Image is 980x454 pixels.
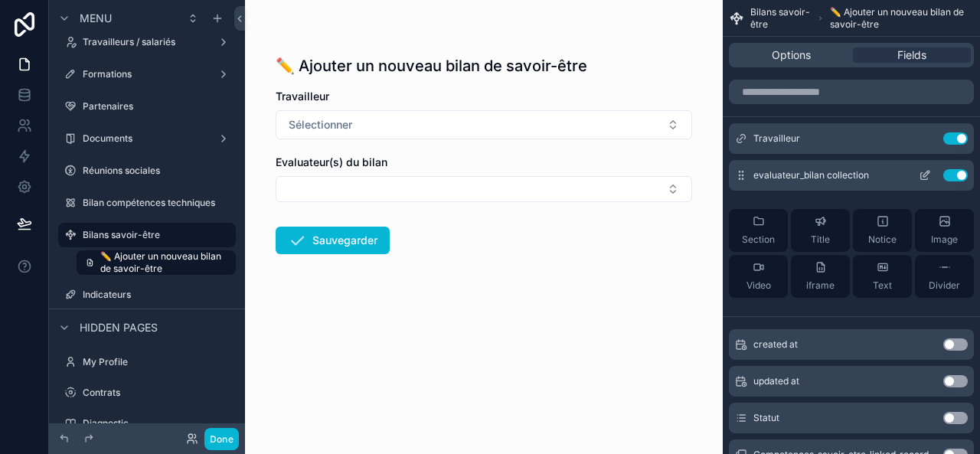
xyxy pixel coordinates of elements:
span: Section [742,234,775,246]
label: Partenaires [83,100,233,113]
a: Diagnostic [58,411,236,436]
span: Travailleur [276,90,329,103]
a: Contrats [58,381,236,405]
a: Formations [58,62,236,87]
a: ✏️ Ajouter un nouveau bilan de savoir-être [77,250,236,275]
label: Indicateurs [83,289,233,301]
span: Travailleur [753,132,800,145]
h1: ✏️ Ajouter un nouveau bilan de savoir-être [276,55,587,77]
button: Notice [853,209,912,252]
label: Contrats [83,387,233,399]
button: Select Button [276,110,692,139]
button: Select Button [276,176,692,202]
button: Text [853,255,912,298]
button: iframe [791,255,850,298]
button: Sauvegarder [276,227,390,254]
span: Notice [868,234,897,246]
a: Documents [58,126,236,151]
label: Formations [83,68,211,80]
label: Travailleurs / salariés [83,36,211,48]
span: Image [931,234,958,246]
label: Bilan compétences techniques [83,197,233,209]
span: Hidden pages [80,320,158,335]
span: Fields [897,47,926,63]
button: Section [729,209,788,252]
label: Bilans savoir-être [83,229,227,241]
a: My Profile [58,350,236,374]
span: Bilans savoir-être [750,6,811,31]
span: updated at [753,375,799,387]
span: Sélectionner [289,117,352,132]
span: Options [772,47,811,63]
span: Evaluateur(s) du bilan [276,155,387,168]
span: ✏️ Ajouter un nouveau bilan de savoir-être [830,6,974,31]
span: ✏️ Ajouter un nouveau bilan de savoir-être [100,250,227,275]
label: Documents [83,132,211,145]
a: Réunions sociales [58,158,236,183]
a: Travailleurs / salariés [58,30,236,54]
span: iframe [806,279,835,292]
button: Done [204,428,239,450]
a: Bilans savoir-être [58,223,236,247]
a: Bilan compétences techniques [58,191,236,215]
span: Menu [80,11,112,26]
a: Indicateurs [58,283,236,307]
label: Diagnostic [83,417,233,430]
span: Text [873,279,892,292]
button: Title [791,209,850,252]
span: created at [753,338,798,351]
a: Partenaires [58,94,236,119]
span: Video [746,279,771,292]
span: Title [811,234,830,246]
span: Statut [753,412,779,424]
button: Image [915,209,974,252]
button: Video [729,255,788,298]
span: Divider [929,279,960,292]
label: Réunions sociales [83,165,233,177]
button: Divider [915,255,974,298]
span: evaluateur_bilan collection [753,169,869,181]
label: My Profile [83,356,233,368]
